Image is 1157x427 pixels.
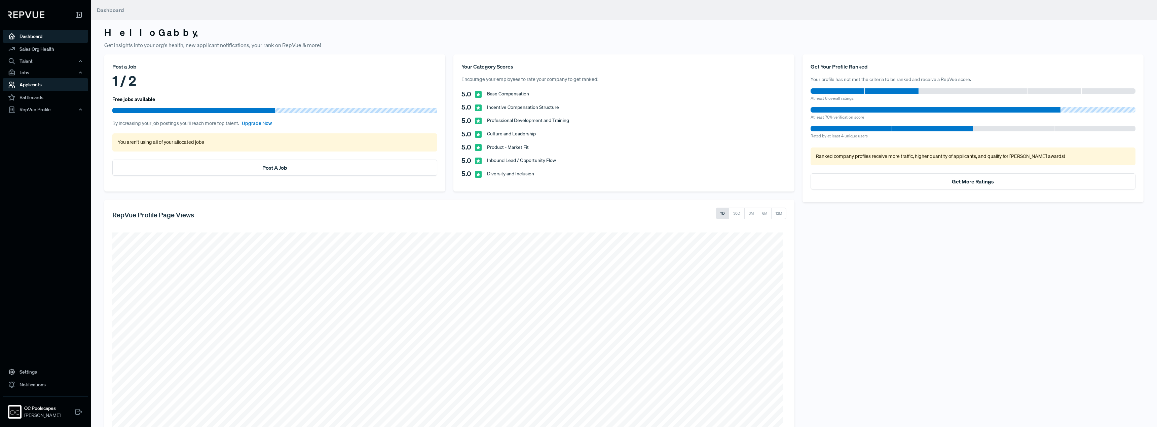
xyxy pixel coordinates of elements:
[811,62,1135,71] div: Get Your Profile Ranked
[771,208,786,219] button: 12M
[461,116,475,126] span: 5.0
[716,208,729,219] button: 7D
[461,102,475,112] span: 5.0
[811,114,864,120] span: At least 70% verification score
[262,164,287,171] a: Post A Job
[461,62,786,71] div: Your Category Scores
[729,208,745,219] button: 30D
[24,405,61,412] strong: OC Poolscapes
[461,142,475,152] span: 5.0
[3,30,88,43] a: Dashboard
[461,169,475,179] span: 5.0
[112,120,437,127] p: By increasing your job postings you’ll reach more top talent.
[104,41,1144,49] p: Get insights into your org's health, new applicant notifications, your rank on RepVue & more!
[112,62,437,71] div: Post a Job
[758,208,772,219] button: 6M
[118,139,432,146] p: You aren’t using all of your allocated jobs
[104,27,1144,38] h3: Hello Gabby ,
[9,407,20,417] img: OC Poolscapes
[8,11,44,18] img: RepVue
[24,412,61,419] span: [PERSON_NAME]
[112,160,437,176] button: Post A Job
[112,71,437,91] div: 1 / 2
[3,378,88,391] a: Notifications
[811,133,868,139] span: Rated by at least 4 unique users
[3,396,88,422] a: OC PoolscapesOC Poolscapes[PERSON_NAME]
[3,78,88,91] a: Applicants
[487,144,529,151] span: Product - Market Fit
[811,173,1135,189] button: Get More Ratings
[3,67,88,78] button: Jobs
[97,7,124,13] span: Dashboard
[487,157,556,164] span: Inbound Lead / Opportunity Flow
[487,117,569,124] span: Professional Development and Training
[461,129,475,139] span: 5.0
[3,366,88,378] a: Settings
[487,130,536,137] span: Culture and Leadership
[3,55,88,67] button: Talent
[242,120,272,127] a: Upgrade Now
[3,91,88,104] a: Battlecards
[487,90,529,97] span: Base Compensation
[112,96,155,102] h6: Free jobs available
[487,170,534,177] span: Diversity and Inclusion
[487,104,559,111] span: Incentive Compensation Structure
[3,43,88,55] a: Sales Org Health
[461,156,475,166] span: 5.0
[112,211,194,219] h5: RepVue Profile Page Views
[744,208,758,219] button: 3M
[811,95,854,101] span: At least 6 overall ratings
[811,76,1135,83] p: Your profile has not met the criteria to be ranked and receive a RepVue score.
[816,153,1130,160] p: Ranked company profiles receive more traffic, higher quantity of applicants, and qualify for [PER...
[461,76,786,83] p: Encourage your employees to rate your company to get ranked!
[3,104,88,115] button: RepVue Profile
[461,89,475,99] span: 5.0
